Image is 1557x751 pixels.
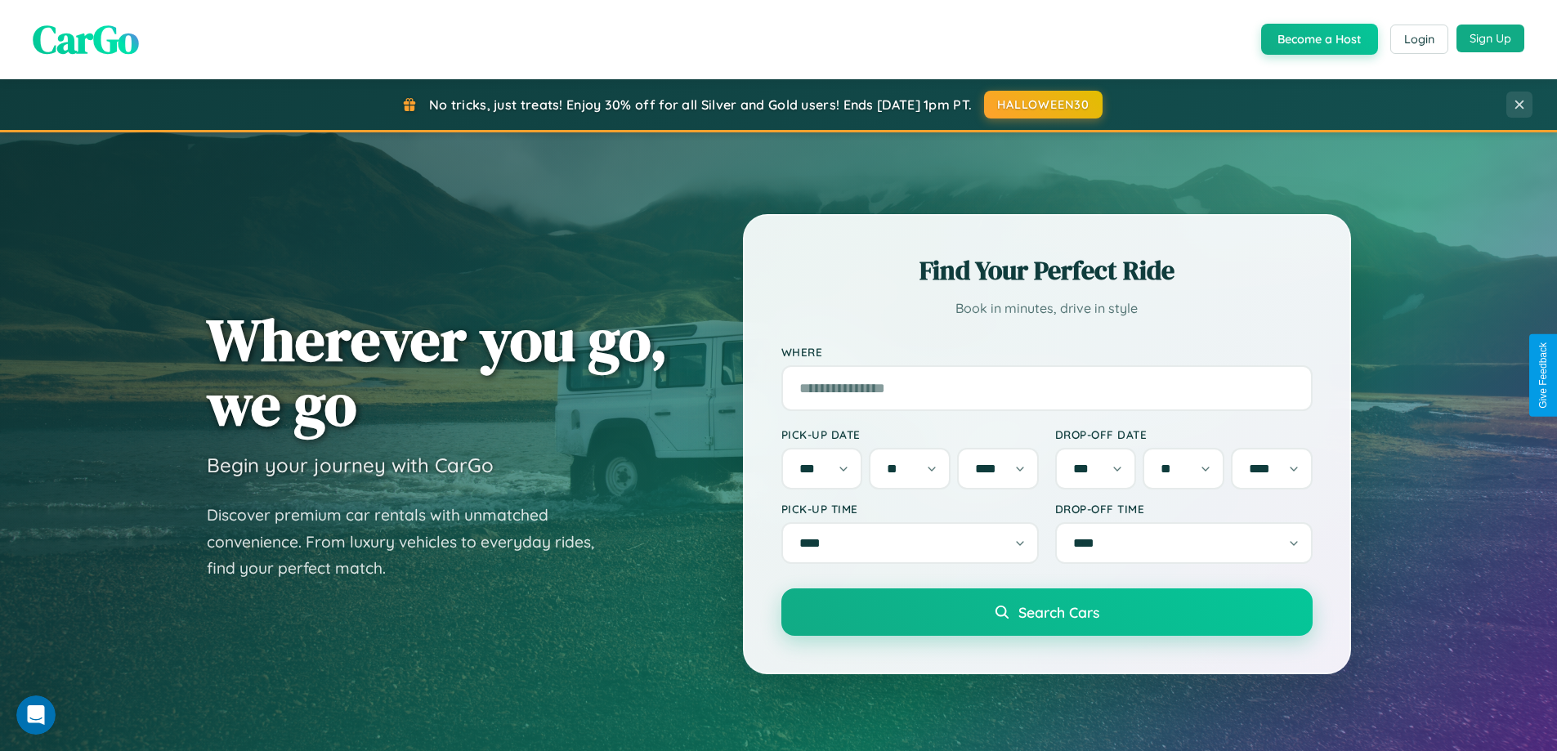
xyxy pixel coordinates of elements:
button: HALLOWEEN30 [984,91,1103,118]
p: Discover premium car rentals with unmatched convenience. From luxury vehicles to everyday rides, ... [207,502,615,582]
button: Sign Up [1456,25,1524,52]
button: Search Cars [781,588,1313,636]
p: Book in minutes, drive in style [781,297,1313,320]
iframe: Intercom live chat [16,695,56,735]
span: No tricks, just treats! Enjoy 30% off for all Silver and Gold users! Ends [DATE] 1pm PT. [429,96,972,113]
label: Drop-off Time [1055,502,1313,516]
label: Pick-up Time [781,502,1039,516]
h3: Begin your journey with CarGo [207,453,494,477]
h1: Wherever you go, we go [207,307,668,436]
span: Search Cars [1018,603,1099,621]
span: CarGo [33,12,139,66]
button: Become a Host [1261,24,1378,55]
div: Give Feedback [1537,342,1549,409]
label: Drop-off Date [1055,427,1313,441]
h2: Find Your Perfect Ride [781,253,1313,288]
label: Pick-up Date [781,427,1039,441]
label: Where [781,345,1313,359]
button: Login [1390,25,1448,54]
